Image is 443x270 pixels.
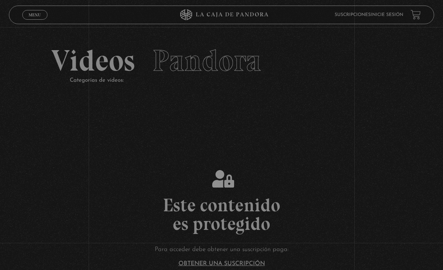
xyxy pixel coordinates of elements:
p: Categorías de videos: [70,75,391,85]
span: Pandora [152,43,261,78]
a: Obtener una suscripción [178,261,265,267]
a: Inicie sesión [371,13,403,17]
span: Menu [29,13,41,17]
a: View your shopping cart [411,10,421,20]
h2: Videos [51,46,391,75]
a: Suscripciones [335,13,371,17]
span: Cerrar [26,19,43,24]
